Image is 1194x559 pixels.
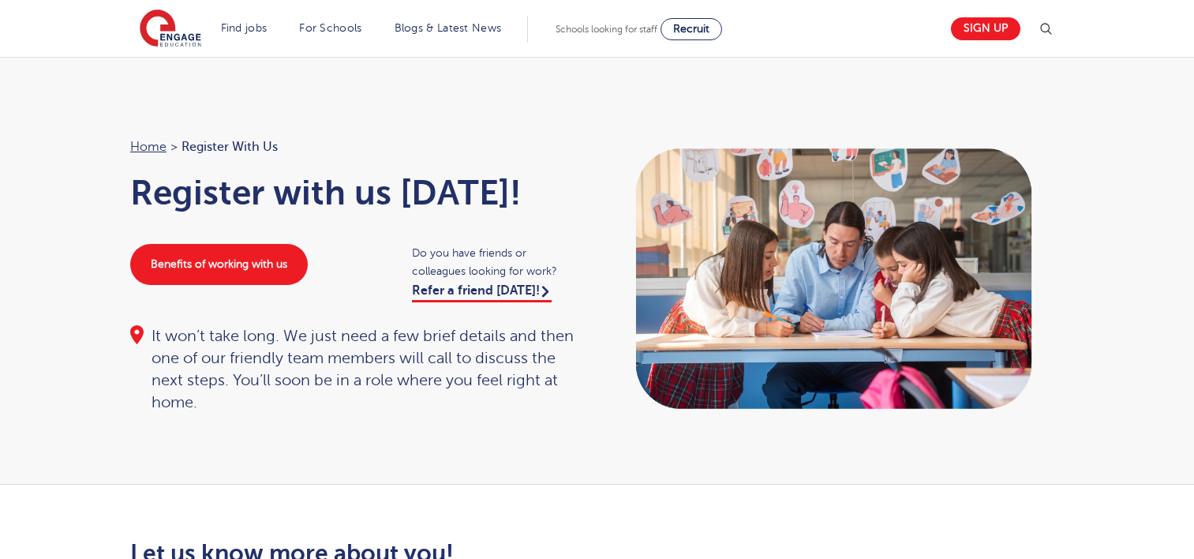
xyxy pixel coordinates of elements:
span: Register with us [182,137,278,157]
span: Do you have friends or colleagues looking for work? [412,244,582,280]
a: Benefits of working with us [130,244,308,285]
a: For Schools [299,22,361,34]
h1: Register with us [DATE]! [130,173,582,212]
div: It won’t take long. We just need a few brief details and then one of our friendly team members wi... [130,325,582,414]
a: Blogs & Latest News [395,22,502,34]
span: Recruit [673,23,709,35]
a: Find jobs [221,22,268,34]
a: Recruit [661,18,722,40]
span: > [170,140,178,154]
span: Schools looking for staff [556,24,657,35]
a: Refer a friend [DATE]! [412,283,552,302]
a: Home [130,140,167,154]
img: Engage Education [140,9,201,49]
nav: breadcrumb [130,137,582,157]
a: Sign up [951,17,1020,40]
